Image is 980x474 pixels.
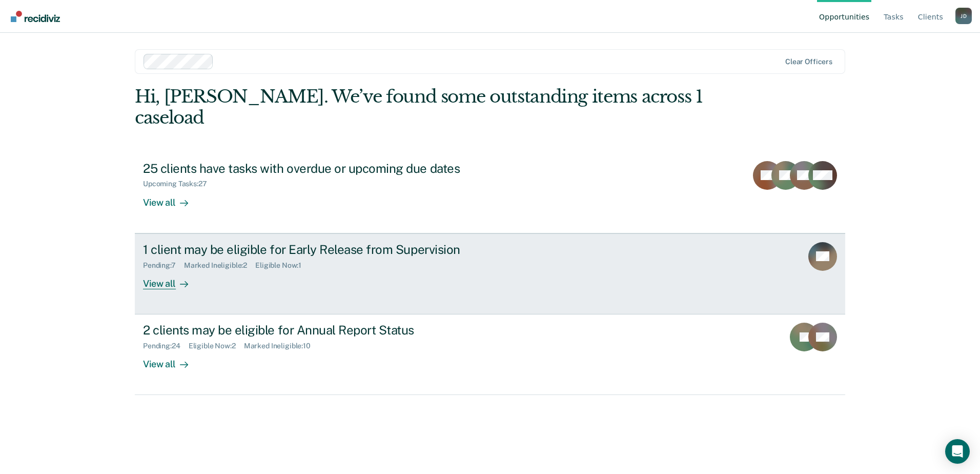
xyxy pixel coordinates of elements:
div: View all [143,350,200,370]
div: 1 client may be eligible for Early Release from Supervision [143,242,503,257]
div: View all [143,269,200,289]
div: Hi, [PERSON_NAME]. We’ve found some outstanding items across 1 caseload [135,86,703,128]
img: Recidiviz [11,11,60,22]
div: 2 clients may be eligible for Annual Report Status [143,323,503,338]
div: Eligible Now : 2 [189,342,244,350]
a: 2 clients may be eligible for Annual Report StatusPending:24Eligible Now:2Marked Ineligible:10Vie... [135,314,845,395]
div: Clear officers [785,57,832,66]
div: Marked Ineligible : 10 [244,342,319,350]
a: 25 clients have tasks with overdue or upcoming due datesUpcoming Tasks:27View all [135,153,845,233]
div: View all [143,188,200,208]
div: Pending : 7 [143,261,184,270]
div: Pending : 24 [143,342,189,350]
div: Upcoming Tasks : 27 [143,180,215,188]
div: Open Intercom Messenger [945,439,970,464]
div: 25 clients have tasks with overdue or upcoming due dates [143,161,503,176]
button: Profile dropdown button [955,8,972,24]
div: J D [955,8,972,24]
div: Marked Ineligible : 2 [184,261,255,270]
div: Eligible Now : 1 [255,261,310,270]
a: 1 client may be eligible for Early Release from SupervisionPending:7Marked Ineligible:2Eligible N... [135,233,845,314]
